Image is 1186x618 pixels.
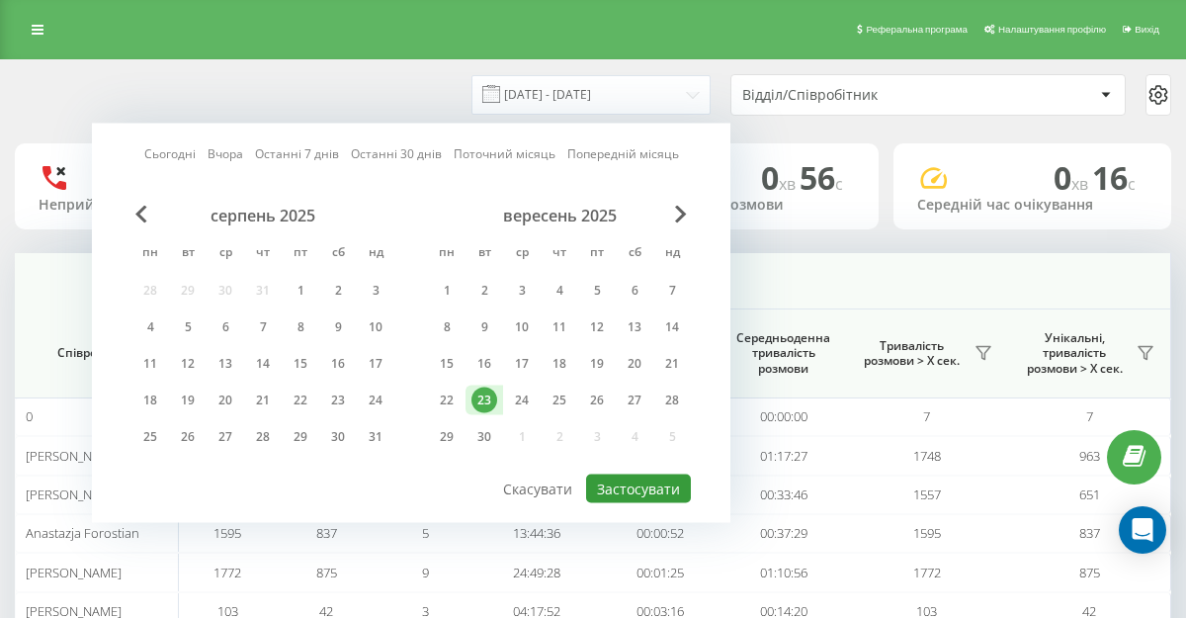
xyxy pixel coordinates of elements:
div: 5 [175,314,201,340]
a: Останні 30 днів [351,144,442,163]
span: 1772 [913,564,941,581]
div: 3 [363,278,388,304]
span: c [1128,173,1136,195]
div: 16 [471,351,497,377]
div: ср 24 вер 2025 р. [503,386,541,415]
div: ср 20 серп 2025 р. [207,386,244,415]
div: вт 16 вер 2025 р. [466,349,503,379]
div: вт 26 серп 2025 р. [169,422,207,452]
div: Open Intercom Messenger [1119,506,1166,554]
div: чт 25 вер 2025 р. [541,386,578,415]
div: 29 [288,424,313,450]
div: 26 [584,388,610,413]
div: 6 [622,278,647,304]
div: 15 [434,351,460,377]
span: хв [1071,173,1092,195]
div: нд 10 серп 2025 р. [357,312,394,342]
td: 00:00:00 [721,397,845,436]
div: 18 [137,388,163,413]
td: 13:44:36 [474,514,598,553]
span: Previous Month [135,206,147,223]
span: 1772 [213,564,241,581]
div: 15 [288,351,313,377]
div: нд 14 вер 2025 р. [653,312,691,342]
div: пн 18 серп 2025 р. [131,386,169,415]
abbr: четвер [545,239,574,269]
div: нд 31 серп 2025 р. [357,422,394,452]
div: 30 [471,424,497,450]
div: нд 7 вер 2025 р. [653,276,691,306]
span: Вихід [1135,24,1159,35]
span: 837 [316,524,337,542]
div: 11 [547,314,572,340]
span: 1595 [213,524,241,542]
div: пн 15 вер 2025 р. [428,349,466,379]
div: 23 [325,388,351,413]
button: Застосувати [586,475,691,503]
div: 28 [250,424,276,450]
span: 875 [316,564,337,581]
span: 651 [1079,486,1100,503]
span: 1748 [913,447,941,465]
div: 4 [137,314,163,340]
div: 10 [363,314,388,340]
span: Anastazja Forostian [26,524,139,542]
div: 28 [659,388,685,413]
abbr: п’ятниця [286,239,315,269]
span: 0 [1054,156,1092,199]
div: 19 [584,351,610,377]
td: 00:00:52 [598,514,721,553]
div: чт 28 серп 2025 р. [244,422,282,452]
div: 22 [434,388,460,413]
div: 4 [547,278,572,304]
div: пн 29 вер 2025 р. [428,422,466,452]
abbr: понеділок [432,239,462,269]
span: 0 [761,156,800,199]
abbr: середа [507,239,537,269]
div: пн 11 серп 2025 р. [131,349,169,379]
div: 20 [622,351,647,377]
div: 23 [471,388,497,413]
span: 7 [923,407,930,425]
button: Скасувати [492,475,583,503]
div: сб 20 вер 2025 р. [616,349,653,379]
div: нд 3 серп 2025 р. [357,276,394,306]
div: 30 [325,424,351,450]
div: вт 12 серп 2025 р. [169,349,207,379]
div: 3 [509,278,535,304]
div: пн 25 серп 2025 р. [131,422,169,452]
div: 25 [137,424,163,450]
td: 01:17:27 [721,436,845,475]
div: 12 [175,351,201,377]
abbr: четвер [248,239,278,269]
div: 19 [175,388,201,413]
div: 17 [363,351,388,377]
div: пт 19 вер 2025 р. [578,349,616,379]
a: Сьогодні [144,144,196,163]
div: 24 [509,388,535,413]
div: 18 [547,351,572,377]
span: Тривалість розмови > Х сек. [855,338,969,369]
div: сб 6 вер 2025 р. [616,276,653,306]
div: 12 [584,314,610,340]
div: 1 [288,278,313,304]
td: 01:10:56 [721,553,845,591]
span: c [835,173,843,195]
div: сб 30 серп 2025 р. [319,422,357,452]
div: нд 21 вер 2025 р. [653,349,691,379]
span: Next Month [675,206,687,223]
div: пт 29 серп 2025 р. [282,422,319,452]
span: 7 [1086,407,1093,425]
div: 17 [509,351,535,377]
div: 16 [325,351,351,377]
div: вт 19 серп 2025 р. [169,386,207,415]
div: чт 11 вер 2025 р. [541,312,578,342]
div: 2 [325,278,351,304]
div: 25 [547,388,572,413]
abbr: понеділок [135,239,165,269]
span: 1595 [913,524,941,542]
abbr: вівторок [469,239,499,269]
span: 56 [800,156,843,199]
div: 22 [288,388,313,413]
span: Співробітник [32,345,160,361]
